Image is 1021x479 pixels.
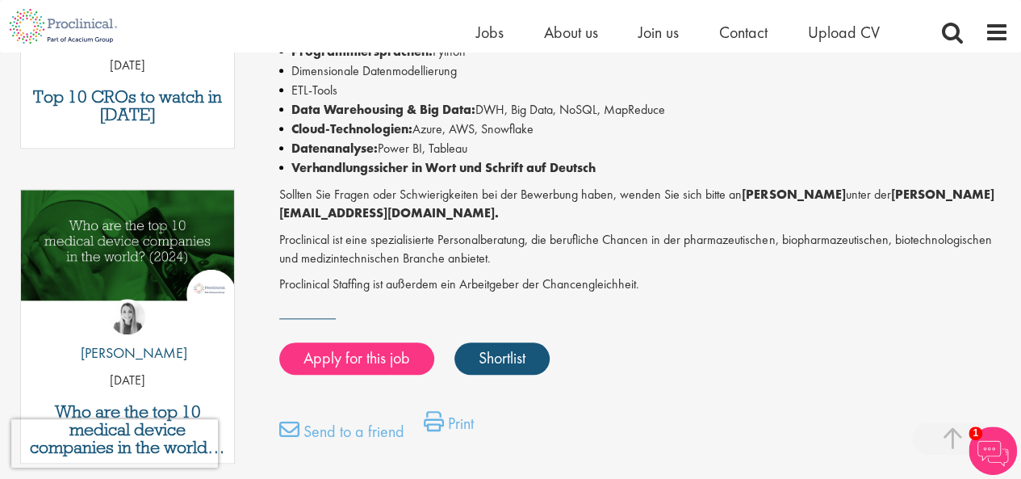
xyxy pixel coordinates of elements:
[279,275,1009,294] p: Proclinical Staffing ist außerdem ein Arbeitgeber der Chancengleichheit.
[279,419,404,452] a: Send to a friend
[21,190,234,300] img: Top 10 Medical Device Companies 2024
[279,342,434,375] a: Apply for this job
[279,139,1009,158] li: Power BI, Tableau
[424,411,474,443] a: Print
[454,342,550,375] a: Shortlist
[291,159,596,176] strong: Verhandlungssicher in Wort und Schrift auf Deutsch
[279,100,1009,120] li: DWH, Big Data, NoSQL, MapReduce
[279,186,1009,223] p: Sollten Sie Fragen oder Schwierigkeiten bei der Bewerbung haben, wenden Sie sich bitte an unter der
[291,120,412,137] strong: Cloud-Technologien:
[279,61,1009,81] li: Dimensionale Datenmodellierung
[29,403,226,456] a: Who are the top 10 medical device companies in the world in [DATE]?
[21,57,234,75] p: [DATE]
[544,22,598,43] a: About us
[291,140,378,157] strong: Datenanalyse:
[279,120,1009,139] li: Azure, AWS, Snowflake
[29,88,226,124] a: Top 10 CROs to watch in [DATE]
[279,186,994,221] strong: [PERSON_NAME][EMAIL_ADDRESS][DOMAIN_NAME].
[291,101,475,118] strong: Data Warehousing & Big Data:
[969,426,1017,475] img: Chatbot
[110,299,145,334] img: Hannah Burke
[808,22,880,43] a: Upload CV
[279,231,1009,268] p: Proclinical ist eine spezialisierte Personalberatung, die berufliche Chancen in der pharmazeutisc...
[279,81,1009,100] li: ETL-Tools
[11,419,218,468] iframe: reCAPTCHA
[969,426,982,440] span: 1
[21,372,234,390] p: [DATE]
[742,186,845,203] strong: [PERSON_NAME]
[638,22,679,43] a: Join us
[69,342,187,363] p: [PERSON_NAME]
[69,299,187,372] a: Hannah Burke [PERSON_NAME]
[719,22,768,43] a: Contact
[476,22,504,43] a: Jobs
[21,190,234,333] a: Link to a post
